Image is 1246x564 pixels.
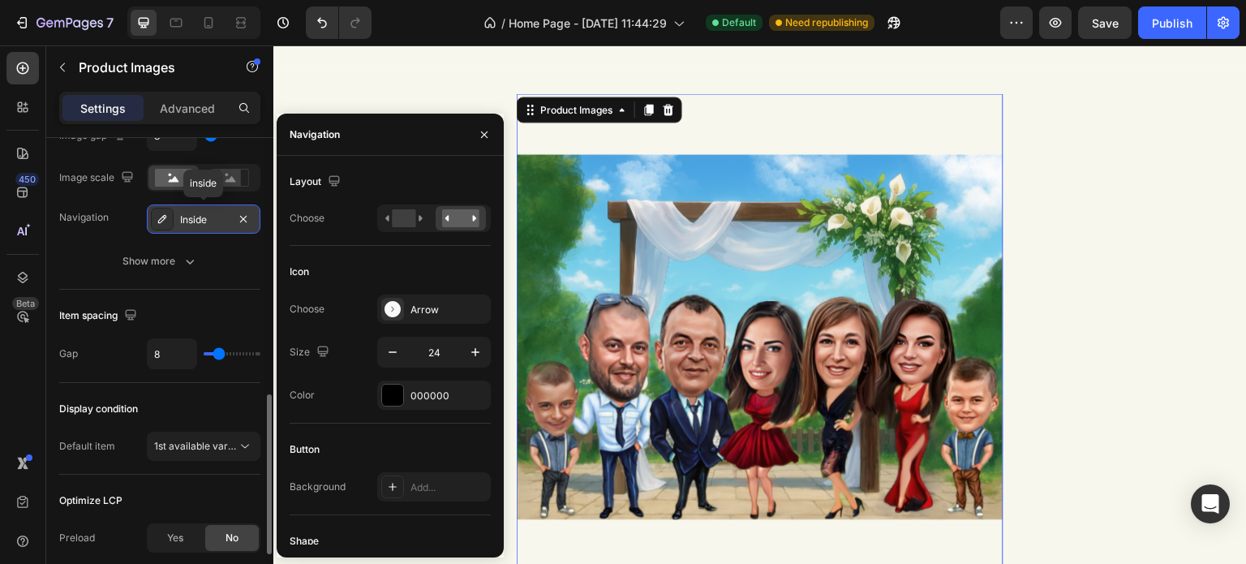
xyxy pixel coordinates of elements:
[59,247,260,276] button: Show more
[1191,484,1230,523] div: Open Intercom Messenger
[785,15,868,30] span: Need republishing
[79,58,217,77] p: Product Images
[290,342,333,364] div: Size
[6,6,121,39] button: 7
[306,6,372,39] div: Undo/Redo
[722,15,756,30] span: Default
[160,100,215,117] p: Advanced
[243,48,730,535] a: Карикатура по снимка
[59,347,78,361] div: Gap
[167,531,183,545] span: Yes
[148,339,196,368] input: Auto
[1152,15,1192,32] div: Publish
[180,213,227,227] div: Inside
[59,402,138,416] div: Display condition
[147,432,260,461] button: 1st available variant
[410,389,487,403] div: 000000
[290,171,344,193] div: Layout
[1078,6,1132,39] button: Save
[410,303,487,317] div: Arrow
[59,493,122,508] div: Optimize LCP
[154,440,245,452] span: 1st available variant
[1138,6,1206,39] button: Publish
[290,211,324,226] div: Choose
[12,297,39,310] div: Beta
[15,173,39,186] div: 450
[290,534,319,549] div: Shape
[273,45,1246,564] iframe: Design area
[290,388,315,403] div: Color
[290,442,320,457] div: Button
[106,13,114,32] p: 7
[226,531,238,545] span: No
[501,15,505,32] span: /
[59,167,137,189] div: Image scale
[59,305,140,327] div: Item spacing
[290,265,309,279] div: Icon
[122,253,198,269] div: Show more
[264,57,342,71] div: Product Images
[290,480,346,494] div: Background
[59,439,115,454] div: Default item
[59,210,109,225] div: Navigation
[290,127,340,142] div: Navigation
[410,480,487,495] div: Add...
[509,15,667,32] span: Home Page - [DATE] 11:44:29
[290,302,324,316] div: Choose
[59,531,95,545] div: Preload
[1092,16,1119,30] span: Save
[80,100,126,117] p: Settings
